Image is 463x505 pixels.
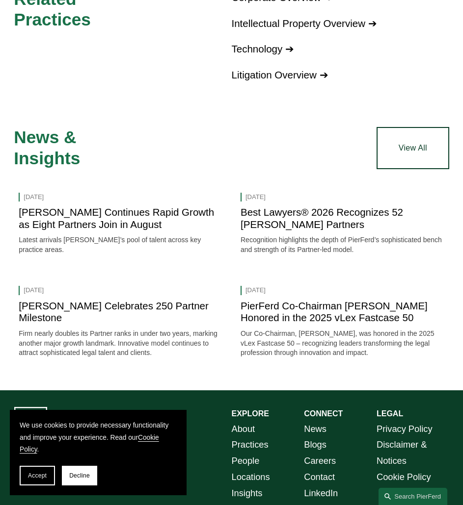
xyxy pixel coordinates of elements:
a: Cookie Policy [20,434,159,454]
p: Latest arrivals [PERSON_NAME]’s pool of talent across key practice areas. [19,235,222,254]
a: Blogs [304,437,327,453]
a: Technology ➔ [231,43,294,54]
a: Search this site [379,488,447,505]
a: [PERSON_NAME] Continues Rapid Growth as Eight Partners Join in August [19,206,214,230]
section: Cookie banner [10,410,187,495]
a: Contact [304,469,335,485]
a: PierFerd Co-Chairman [PERSON_NAME] Honored in the 2025 vLex Fastcase 50 [241,300,428,324]
a: Privacy Policy [377,421,433,437]
span: News & Insights [14,127,81,168]
a: Intellectual Property Overview ➔ [231,18,377,29]
a: Insights [232,485,263,502]
time: [DATE] [24,286,44,295]
a: LinkedIn [304,485,338,502]
a: Cookie Policy [377,469,431,485]
a: Disclaimer & Notices [377,437,449,469]
a: Locations [232,469,270,485]
a: Careers [304,453,336,469]
button: Decline [62,466,97,485]
a: News [304,421,327,437]
strong: CONNECT [304,409,343,418]
span: Decline [69,472,90,479]
a: View All [377,127,449,169]
a: Litigation Overview ➔ [231,69,328,80]
p: Recognition highlights the depth of PierFerd’s sophisticated bench and strength of its Partner-le... [241,235,444,254]
time: [DATE] [24,193,44,202]
a: About [232,421,255,437]
strong: EXPLORE [232,409,269,418]
a: Best Lawyers® 2026 Recognizes 52 [PERSON_NAME] Partners [241,206,403,230]
p: We use cookies to provide necessary functionality and improve your experience. Read our . [20,420,177,456]
a: [PERSON_NAME] Celebrates 250 Partner Milestone [19,300,209,324]
p: Firm nearly doubles its Partner ranks in under two years, marking another major growth landmark. ... [19,329,222,358]
strong: LEGAL [377,409,403,418]
time: [DATE] [245,286,266,295]
a: Practices [232,437,269,453]
span: Accept [28,472,47,479]
button: Accept [20,466,55,485]
p: Our Co-Chairman, [PERSON_NAME], was honored in the 2025 vLex Fastcase 50 – recognizing leaders tr... [241,329,444,358]
a: People [232,453,260,469]
time: [DATE] [245,193,266,202]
